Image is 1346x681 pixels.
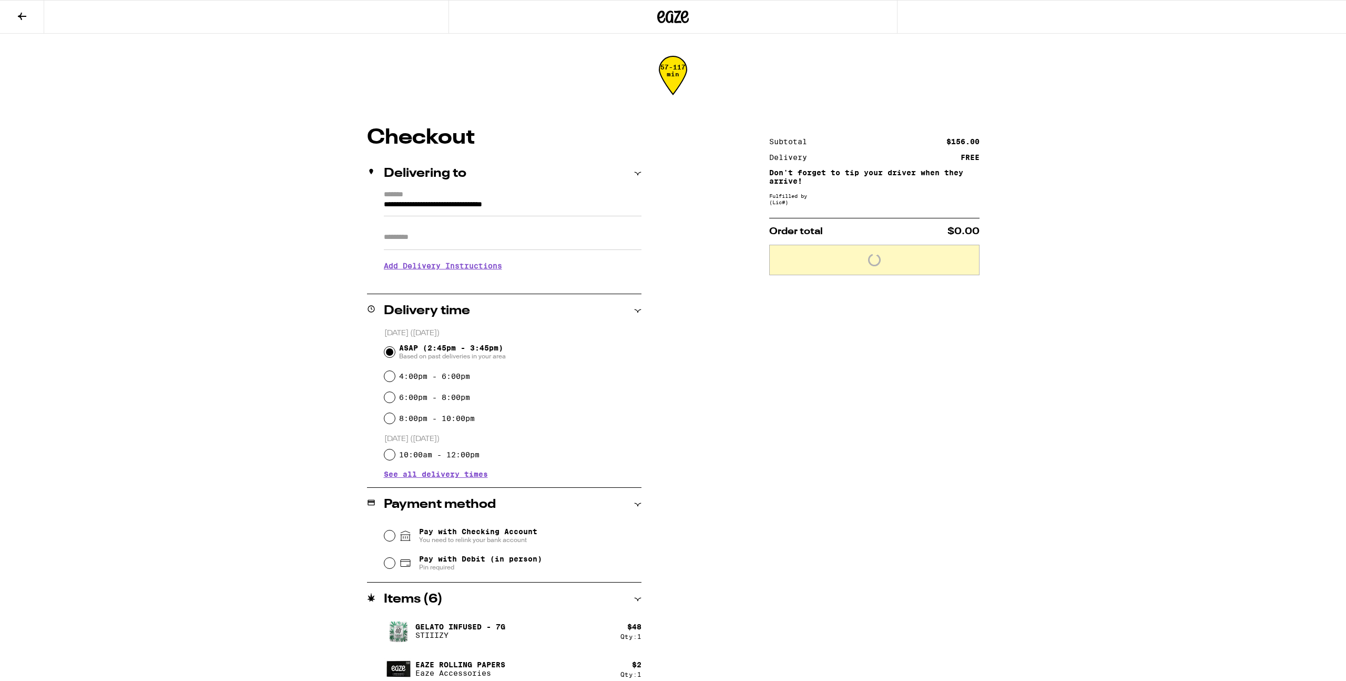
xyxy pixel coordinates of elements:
h1: Checkout [367,127,641,148]
h2: Delivery time [384,305,470,317]
div: Delivery [769,154,814,161]
label: 4:00pm - 6:00pm [399,372,470,380]
div: 57-117 min [659,64,687,103]
div: FREE [961,154,980,161]
h2: Payment method [384,498,496,511]
span: Pay with Checking Account [419,527,537,544]
div: Fulfilled by (Lic# ) [769,193,980,205]
div: $156.00 [946,138,980,145]
p: [DATE] ([DATE]) [384,328,641,338]
div: $ 48 [627,623,641,631]
label: 6:00pm - 8:00pm [399,393,470,402]
label: 8:00pm - 10:00pm [399,414,475,423]
label: 10:00am - 12:00pm [399,450,480,459]
div: Qty: 1 [620,671,641,678]
p: Don't forget to tip your driver when they arrive! [769,168,980,185]
p: STIIIZY [415,631,505,639]
p: Gelato Infused - 7g [415,623,505,631]
span: ASAP (2:45pm - 3:45pm) [399,344,506,360]
span: Based on past deliveries in your area [399,352,506,360]
button: See all delivery times [384,470,488,478]
div: Subtotal [769,138,814,145]
span: Pin required [419,563,542,572]
span: Order total [769,227,823,236]
p: We'll contact you at when we arrive [384,278,641,286]
span: Pay with Debit (in person) [419,555,542,563]
p: Eaze Accessories [415,669,505,677]
p: [DATE] ([DATE]) [384,434,641,444]
p: Eaze Rolling Papers [415,660,505,669]
h2: Items ( 6 ) [384,593,443,606]
span: You need to relink your bank account [419,536,537,544]
div: $ 2 [632,660,641,669]
h2: Delivering to [384,167,466,180]
div: Qty: 1 [620,633,641,640]
img: Gelato Infused - 7g [384,616,413,646]
span: $0.00 [947,227,980,236]
h3: Add Delivery Instructions [384,254,641,278]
